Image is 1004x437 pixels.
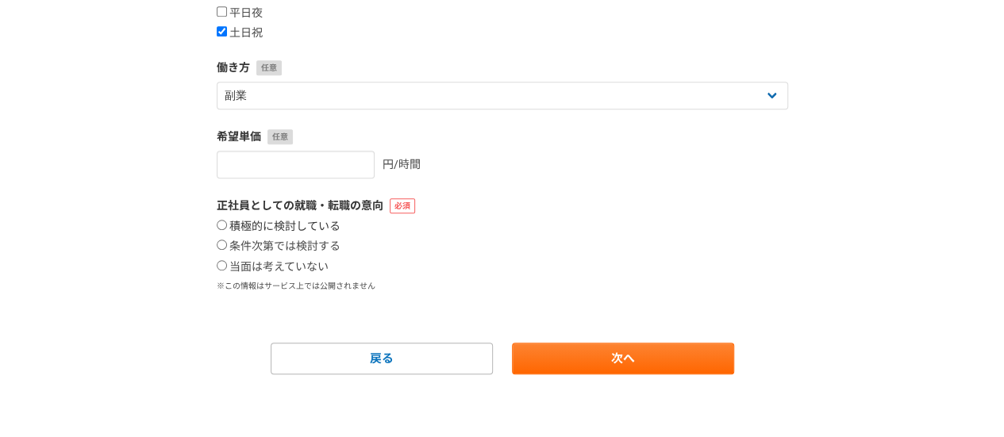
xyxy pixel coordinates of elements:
[217,197,788,214] label: 正社員としての就職・転職の意向
[217,220,340,234] label: 積極的に検討している
[271,343,493,374] a: 戻る
[217,6,263,21] label: 平日夜
[217,260,329,274] label: 当面は考えていない
[217,240,227,250] input: 条件次第では検討する
[217,128,788,145] label: 希望単価
[217,6,227,17] input: 平日夜
[383,158,421,171] span: 円/時間
[217,59,788,76] label: 働き方
[512,343,734,374] a: 次へ
[217,26,263,40] label: 土日祝
[217,240,340,254] label: 条件次第では検討する
[217,260,227,270] input: 当面は考えていない
[217,26,227,36] input: 土日祝
[217,280,788,292] p: ※この情報はサービス上では公開されません
[217,220,227,230] input: 積極的に検討している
